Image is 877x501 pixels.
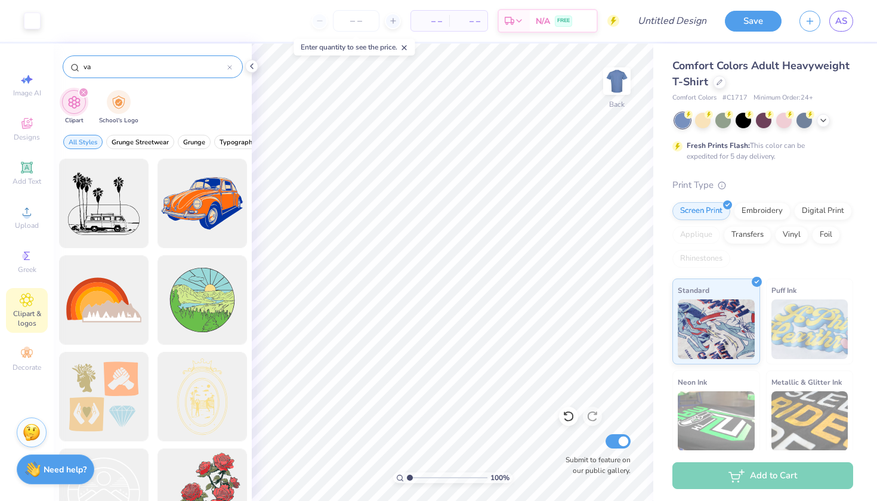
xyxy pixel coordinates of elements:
button: filter button [62,90,86,125]
div: Screen Print [672,202,730,220]
div: Transfers [724,226,771,244]
span: Metallic & Glitter Ink [771,376,842,388]
span: Upload [15,221,39,230]
strong: Fresh Prints Flash: [687,141,750,150]
span: Comfort Colors [672,93,717,103]
img: School's Logo Image [112,95,125,109]
div: Foil [812,226,840,244]
div: Rhinestones [672,250,730,268]
span: All Styles [69,138,97,147]
button: filter button [106,135,174,149]
button: filter button [178,135,211,149]
button: filter button [63,135,103,149]
strong: Need help? [44,464,87,475]
button: filter button [99,90,138,125]
span: Add Text [13,177,41,186]
span: Typography [220,138,256,147]
img: Standard [678,299,755,359]
span: – – [418,15,442,27]
span: FREE [557,17,570,25]
span: AS [835,14,847,28]
div: Applique [672,226,720,244]
img: Metallic & Glitter Ink [771,391,848,451]
span: Neon Ink [678,376,707,388]
img: Back [605,69,629,93]
span: Designs [14,132,40,142]
input: Untitled Design [628,9,716,33]
button: filter button [214,135,261,149]
img: Neon Ink [678,391,755,451]
span: 100 % [490,472,509,483]
div: Digital Print [794,202,852,220]
span: Comfort Colors Adult Heavyweight T-Shirt [672,58,850,89]
div: Back [609,99,625,110]
span: Minimum Order: 24 + [754,93,813,103]
span: # C1717 [722,93,748,103]
span: Grunge Streetwear [112,138,169,147]
img: Clipart Image [67,95,81,109]
span: School's Logo [99,116,138,125]
span: Image AI [13,88,41,98]
span: Greek [18,265,36,274]
div: Embroidery [734,202,790,220]
span: Decorate [13,363,41,372]
img: Puff Ink [771,299,848,359]
span: Clipart [65,116,84,125]
div: Print Type [672,178,853,192]
span: N/A [536,15,550,27]
div: filter for Clipart [62,90,86,125]
div: Enter quantity to see the price. [294,39,415,55]
span: Puff Ink [771,284,796,296]
span: Clipart & logos [6,309,48,328]
button: Save [725,11,782,32]
a: AS [829,11,853,32]
input: Try "Stars" [82,61,227,73]
span: Grunge [183,138,205,147]
div: This color can be expedited for 5 day delivery. [687,140,833,162]
span: Standard [678,284,709,296]
span: – – [456,15,480,27]
div: filter for School's Logo [99,90,138,125]
div: Vinyl [775,226,808,244]
label: Submit to feature on our public gallery. [559,454,631,476]
input: – – [333,10,379,32]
